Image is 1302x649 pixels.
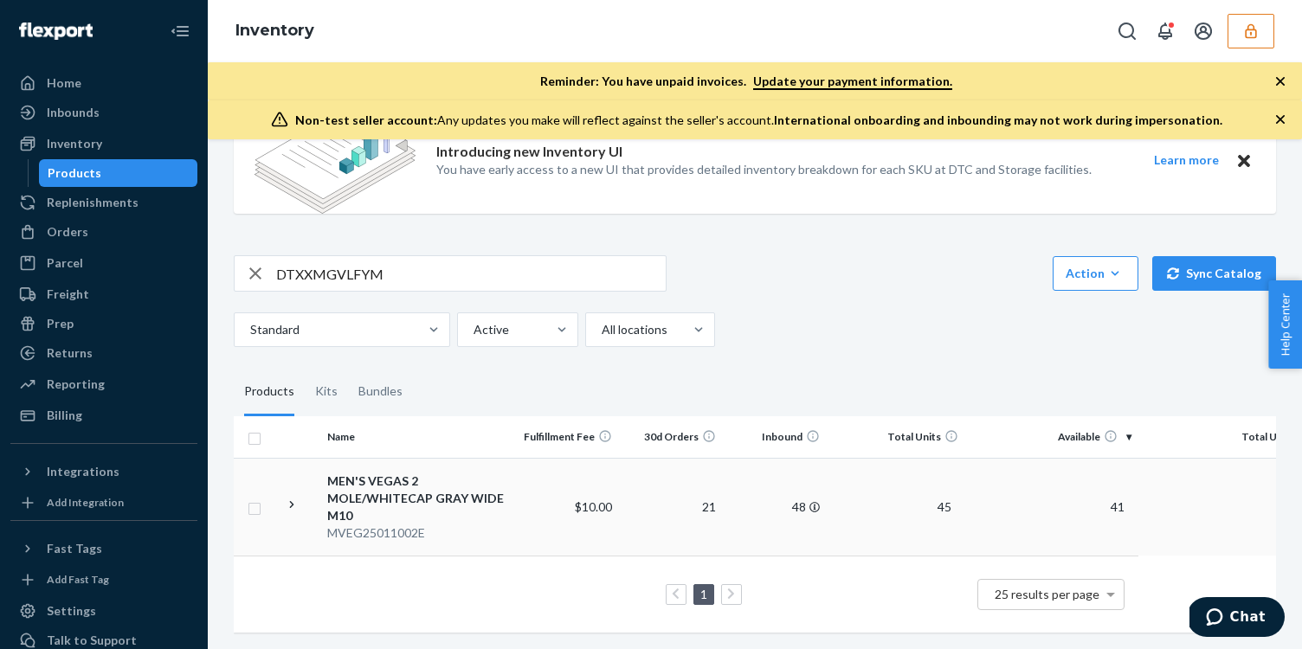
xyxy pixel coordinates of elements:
ol: breadcrumbs [222,6,328,56]
span: 25 results per page [995,587,1099,601]
div: Parcel [47,254,83,272]
button: Integrations [10,458,197,485]
a: Products [39,159,198,187]
span: 41 [1104,499,1131,514]
td: 21 [619,458,723,556]
div: Integrations [47,463,119,480]
button: Help Center [1268,280,1302,369]
iframe: Opens a widget where you can chat to one of our agents [1189,597,1285,640]
div: Any updates you make will reflect against the seller's account. [295,112,1222,129]
button: Close [1233,150,1255,171]
a: Replenishments [10,189,197,216]
img: new-reports-banner-icon.82668bd98b6a51aee86340f2a7b77ae3.png [255,106,416,214]
div: Inbounds [47,104,100,121]
div: Action [1066,265,1125,282]
a: Inventory [235,21,314,40]
div: Prep [47,315,74,332]
a: Page 1 is your current page [697,587,711,601]
a: Parcel [10,249,197,277]
th: Fulfillment Fee [515,416,619,458]
div: Talk to Support [47,632,137,649]
img: Flexport logo [19,22,93,40]
button: Open notifications [1148,14,1183,48]
div: MVEG25011002E [327,524,508,542]
th: Available [965,416,1138,458]
div: MEN'S VEGAS 2 MOLE/WHITECAP GRAY WIDE M10 [327,472,508,524]
a: Returns [10,339,197,367]
div: Freight [47,286,89,303]
a: Orders [10,218,197,246]
input: Search inventory by name or sku [276,256,666,291]
div: Add Fast Tag [47,572,109,587]
button: Sync Catalog [1152,256,1276,291]
p: You have early access to a new UI that provides detailed inventory breakdown for each SKU at DTC ... [436,161,1092,178]
div: Fast Tags [47,540,102,557]
td: 48 [723,458,827,556]
span: $10.00 [575,499,612,514]
div: Products [48,164,101,182]
div: Home [47,74,81,92]
a: Update your payment information. [753,74,952,90]
div: Settings [47,602,96,620]
p: Introducing new Inventory UI [436,142,622,162]
div: Billing [47,407,82,424]
div: Orders [47,223,88,241]
a: Freight [10,280,197,308]
div: Returns [47,344,93,362]
span: International onboarding and inbounding may not work during impersonation. [774,112,1222,127]
span: Non-test seller account: [295,112,437,127]
th: Name [320,416,515,458]
a: Prep [10,310,197,337]
div: Kits [315,368,338,416]
p: Reminder: You have unpaid invoices. [540,73,952,90]
div: Reporting [47,376,105,393]
button: Fast Tags [10,535,197,562]
div: Products [244,368,294,416]
div: Inventory [47,135,102,152]
input: Standard [248,321,250,338]
a: Billing [10,402,197,429]
a: Settings [10,597,197,625]
th: Total Units [827,416,965,458]
a: Inbounds [10,99,197,126]
button: Action [1053,256,1138,291]
a: Inventory [10,130,197,157]
div: Bundles [358,368,403,416]
button: Open account menu [1186,14,1221,48]
a: Home [10,69,197,97]
div: Add Integration [47,495,124,510]
a: Add Fast Tag [10,569,197,590]
th: 30d Orders [619,416,723,458]
th: Inbound [723,416,827,458]
input: Active [472,321,474,338]
div: Replenishments [47,194,139,211]
button: Close Navigation [163,14,197,48]
button: Learn more [1143,150,1229,171]
a: Reporting [10,370,197,398]
span: 45 [931,499,958,514]
button: Open Search Box [1110,14,1144,48]
input: All locations [600,321,602,338]
a: Add Integration [10,492,197,513]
